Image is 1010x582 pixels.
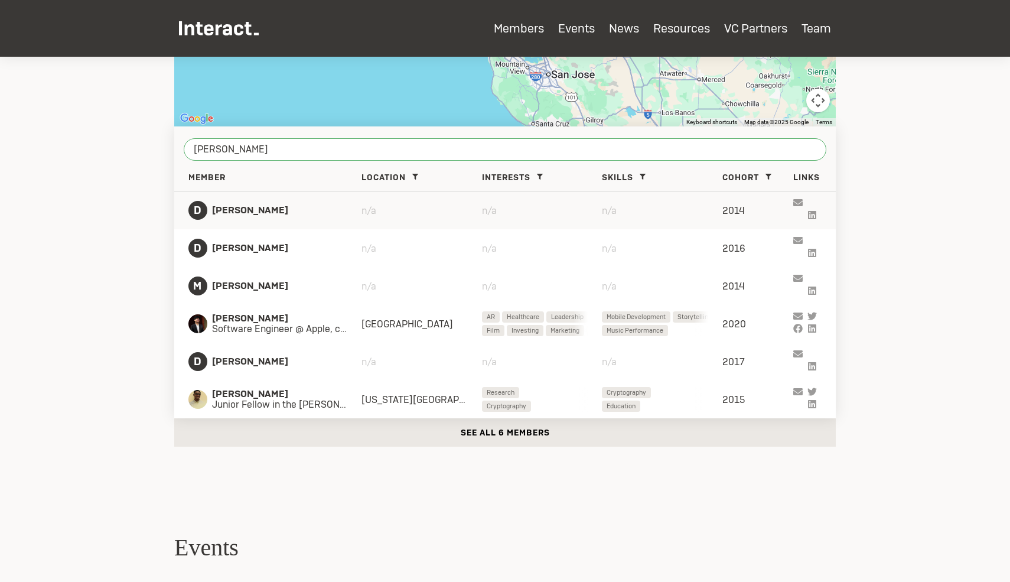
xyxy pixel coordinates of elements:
button: See all 6 members [174,418,836,447]
span: M [188,277,207,295]
span: Cohort [722,172,759,183]
div: 2014 [722,280,793,292]
span: Skills [602,172,633,183]
span: Software Engineer @ Apple, concert pianist @ [PERSON_NAME] [212,324,361,334]
span: Mobile Development [607,311,666,323]
img: Google [177,111,216,126]
a: Open this area in Google Maps (opens a new window) [177,111,216,126]
span: Music Performance [607,325,663,336]
span: D [188,352,207,371]
a: Team [802,21,831,36]
a: Members [494,21,544,36]
img: Interact Logo [179,21,259,35]
div: 2020 [722,318,793,330]
span: Location [361,172,406,183]
span: [PERSON_NAME] [212,281,338,291]
a: VC Partners [724,21,787,36]
span: Storytelling [677,311,712,323]
a: Resources [653,21,710,36]
button: Map camera controls [806,89,830,112]
div: 2016 [722,242,793,255]
span: Leadership [551,311,584,323]
span: Education [607,401,636,412]
div: 2014 [722,204,793,217]
div: [GEOGRAPHIC_DATA] [361,318,482,330]
span: AR [487,311,495,323]
a: Terms (opens in new tab) [816,119,832,125]
div: [US_STATE][GEOGRAPHIC_DATA] [361,394,482,406]
span: Film [487,325,500,336]
button: Keyboard shortcuts [686,118,737,126]
div: 2015 [722,394,793,406]
a: News [609,21,639,36]
span: Healthcare [507,311,539,323]
span: D [188,239,207,258]
span: Links [793,172,820,183]
span: Cryptography [487,401,526,412]
span: Map data ©2025 Google [744,119,809,125]
span: Cryptography [607,387,646,398]
span: Research [487,387,514,398]
span: Junior Fellow in the [PERSON_NAME] Foundation Society of Fellows [212,399,361,410]
h2: Events [174,532,836,563]
span: Marketing [550,325,579,336]
span: Investing [511,325,539,336]
span: D [188,201,207,220]
span: Member [188,172,226,183]
span: Interests [482,172,530,183]
span: [PERSON_NAME] [212,313,361,324]
div: 2017 [722,356,793,368]
span: [PERSON_NAME] [212,356,338,367]
span: [PERSON_NAME] [212,243,338,253]
input: Search by name, company, cohort, interests, and more... [184,138,826,161]
a: Events [558,21,595,36]
span: [PERSON_NAME] [212,389,361,399]
span: [PERSON_NAME] [212,205,338,216]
